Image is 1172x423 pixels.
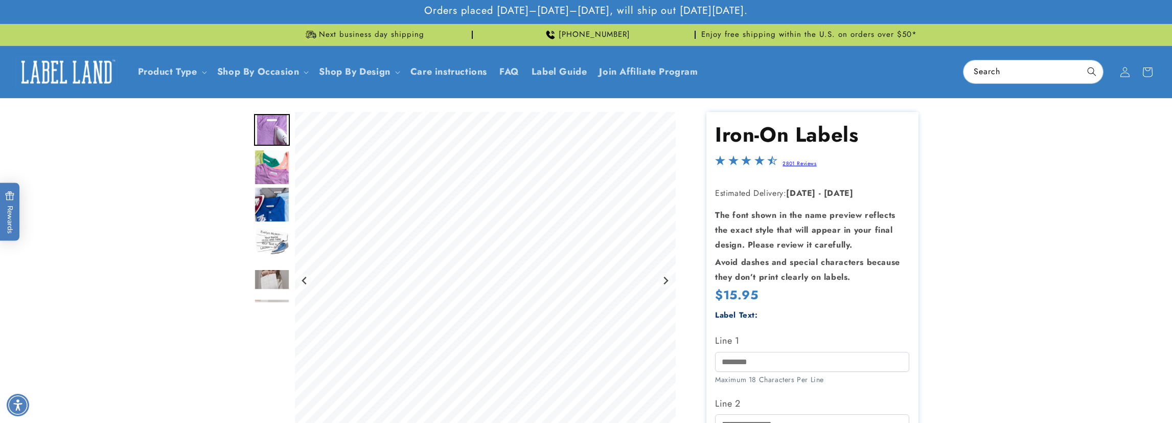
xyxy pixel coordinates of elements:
div: Go to slide 1 [254,112,290,148]
div: Announcement [254,24,473,46]
img: Iron-On Labels - Label Land [254,299,290,335]
div: Go to slide 4 [254,224,290,260]
div: Go to slide 2 [254,149,290,185]
img: Iron-on name labels with an iron [254,224,290,260]
span: [PHONE_NUMBER] [559,30,630,40]
div: Go to slide 5 [254,261,290,297]
span: Rewards [5,191,15,233]
strong: The font shown in the name preview reflects the exact style that will appear in your final design... [715,209,895,251]
div: Accessibility Menu [7,394,29,416]
button: Next slide [658,274,672,287]
div: Maximum 18 Characters Per Line [715,374,909,385]
img: Iron on name labels ironed to shirt collar [254,187,290,222]
span: $15.95 [715,287,759,303]
span: 4.5-star overall rating [715,158,777,170]
a: Join Affiliate Program [593,60,704,84]
span: Orders placed [DATE]–[DATE]–[DATE], will ship out [DATE][DATE]. [424,4,748,17]
img: Iron on name label being ironed to shirt [254,114,290,146]
a: FAQ [493,60,525,84]
div: Announcement [700,24,918,46]
div: Announcement [477,24,696,46]
h1: Iron-On Labels [715,121,909,148]
summary: Product Type [132,60,211,84]
a: Care instructions [404,60,493,84]
button: Go to last slide [298,274,312,287]
span: Enjoy free shipping within the U.S. on orders over $50* [701,30,917,40]
span: Join Affiliate Program [599,66,698,78]
label: Line 2 [715,395,909,412]
a: Label Land [12,52,122,92]
a: 2801 Reviews [783,160,816,167]
strong: Avoid dashes and special characters because they don’t print clearly on labels. [715,256,900,283]
strong: [DATE] [786,187,816,199]
button: Search [1081,60,1103,83]
span: Shop By Occasion [217,66,300,78]
a: Label Guide [525,60,593,84]
label: Line 1 [715,332,909,349]
strong: - [819,187,821,199]
summary: Shop By Occasion [211,60,313,84]
span: Next business day shipping [319,30,424,40]
img: Label Land [15,56,118,88]
label: Label Text: [715,309,758,321]
span: Care instructions [410,66,487,78]
strong: [DATE] [824,187,854,199]
summary: Shop By Design [313,60,404,84]
img: null [254,269,290,290]
span: FAQ [499,66,519,78]
a: Shop By Design [319,65,390,78]
img: Iron on name tags ironed to a t-shirt [254,149,290,185]
div: Go to slide 3 [254,187,290,222]
p: Estimated Delivery: [715,186,909,201]
span: Label Guide [532,66,587,78]
a: Product Type [138,65,197,78]
div: Go to slide 6 [254,299,290,335]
